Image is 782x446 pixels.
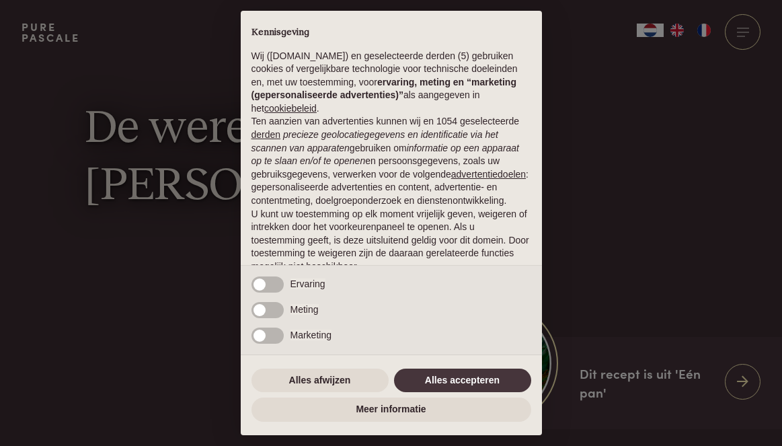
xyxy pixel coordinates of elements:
[290,330,331,340] span: Marketing
[251,115,531,207] p: Ten aanzien van advertenties kunnen wij en 1054 geselecteerde gebruiken om en persoonsgegevens, z...
[251,398,531,422] button: Meer informatie
[251,77,516,101] strong: ervaring, meting en “marketing (gepersonaliseerde advertenties)”
[251,129,498,153] em: precieze geolocatiegegevens en identificatie via het scannen van apparaten
[251,50,531,116] p: Wij ([DOMAIN_NAME]) en geselecteerde derden (5) gebruiken cookies of vergelijkbare technologie vo...
[251,369,389,393] button: Alles afwijzen
[264,103,317,114] a: cookiebeleid
[251,128,281,142] button: derden
[251,208,531,274] p: U kunt uw toestemming op elk moment vrijelijk geven, weigeren of intrekken door het voorkeurenpan...
[251,27,531,39] h2: Kennisgeving
[290,278,325,289] span: Ervaring
[251,143,520,167] em: informatie op een apparaat op te slaan en/of te openen
[394,369,531,393] button: Alles accepteren
[451,168,526,182] button: advertentiedoelen
[290,304,319,315] span: Meting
